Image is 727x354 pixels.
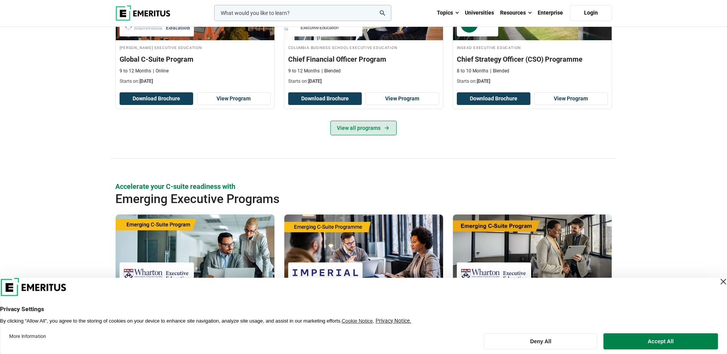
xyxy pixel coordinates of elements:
[288,68,320,74] p: 9 to 12 Months
[197,92,271,105] a: View Program
[288,44,439,51] h4: Columbia Business School Executive Education
[120,92,193,105] button: Download Brochure
[366,92,439,105] a: View Program
[116,215,274,339] a: Finance Course by Wharton Executive Education - October 2, 2025 Wharton Executive Education [PERS...
[490,68,509,74] p: Blended
[288,54,439,64] h3: Chief Financial Officer Program
[120,68,151,74] p: 9 to 12 Months
[284,215,443,339] a: Business Management Course by Imperial Executive Education - October 2, 2025 Imperial Executive E...
[453,215,612,291] img: Emerging COO Program | Online Supply Chain and Operations Course
[457,54,608,64] h3: Chief Strategy Officer (CSO) Programme
[457,68,488,74] p: 8 to 10 Months
[139,79,153,84] span: [DATE]
[116,215,274,291] img: Emerging CFO Program | Online Finance Course
[120,44,271,51] h4: [PERSON_NAME] Executive Education
[115,182,612,191] p: Accelerate your C-suite readiness with
[214,5,391,21] input: woocommerce-product-search-field-0
[115,191,562,206] h2: Emerging Executive Programs
[457,92,530,105] button: Download Brochure
[322,68,341,74] p: Blended
[120,54,271,64] h3: Global C-Suite Program
[153,68,169,74] p: Online
[288,78,439,85] p: Starts on:
[123,266,190,284] img: Wharton Executive Education
[457,44,608,51] h4: INSEAD Executive Education
[477,79,490,84] span: [DATE]
[120,78,271,85] p: Starts on:
[308,79,322,84] span: [DATE]
[453,215,612,339] a: Supply Chain and Operations Course by Wharton Executive Education - September 30, 2025 Wharton Ex...
[288,92,362,105] button: Download Brochure
[284,215,443,291] img: Emerging CTO Programme | Online Business Management Course
[534,92,608,105] a: View Program
[461,266,527,284] img: Wharton Executive Education
[292,266,359,284] img: Imperial Executive Education
[457,78,608,85] p: Starts on:
[330,121,397,135] a: View all programs
[570,5,612,21] a: Login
